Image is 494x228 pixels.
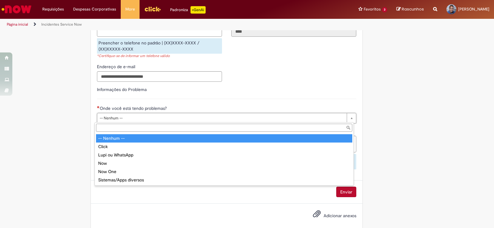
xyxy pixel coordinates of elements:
[96,159,352,168] div: Now
[96,134,352,143] div: -- Nenhum --
[96,143,352,151] div: Click
[96,176,352,184] div: Sistemas/Apps diversos
[95,133,354,185] ul: Onde você está tendo problemas?
[96,168,352,176] div: Now One
[96,151,352,159] div: Lupi ou WhatsApp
